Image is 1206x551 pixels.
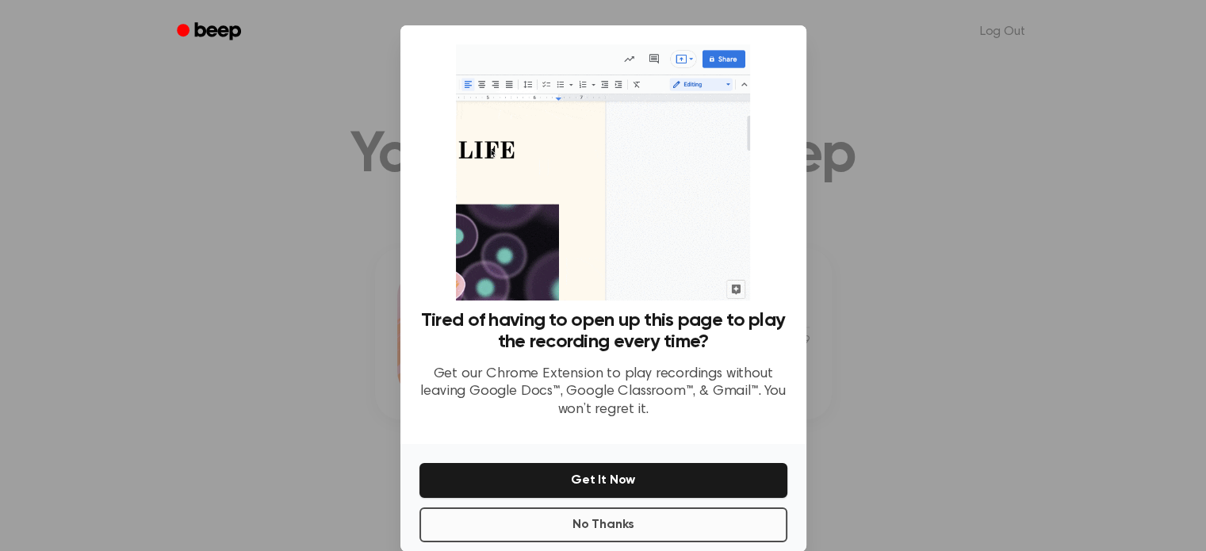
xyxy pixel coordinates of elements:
[166,17,255,48] a: Beep
[419,310,787,353] h3: Tired of having to open up this page to play the recording every time?
[419,507,787,542] button: No Thanks
[456,44,750,300] img: Beep extension in action
[964,13,1041,51] a: Log Out
[419,463,787,498] button: Get It Now
[419,365,787,419] p: Get our Chrome Extension to play recordings without leaving Google Docs™, Google Classroom™, & Gm...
